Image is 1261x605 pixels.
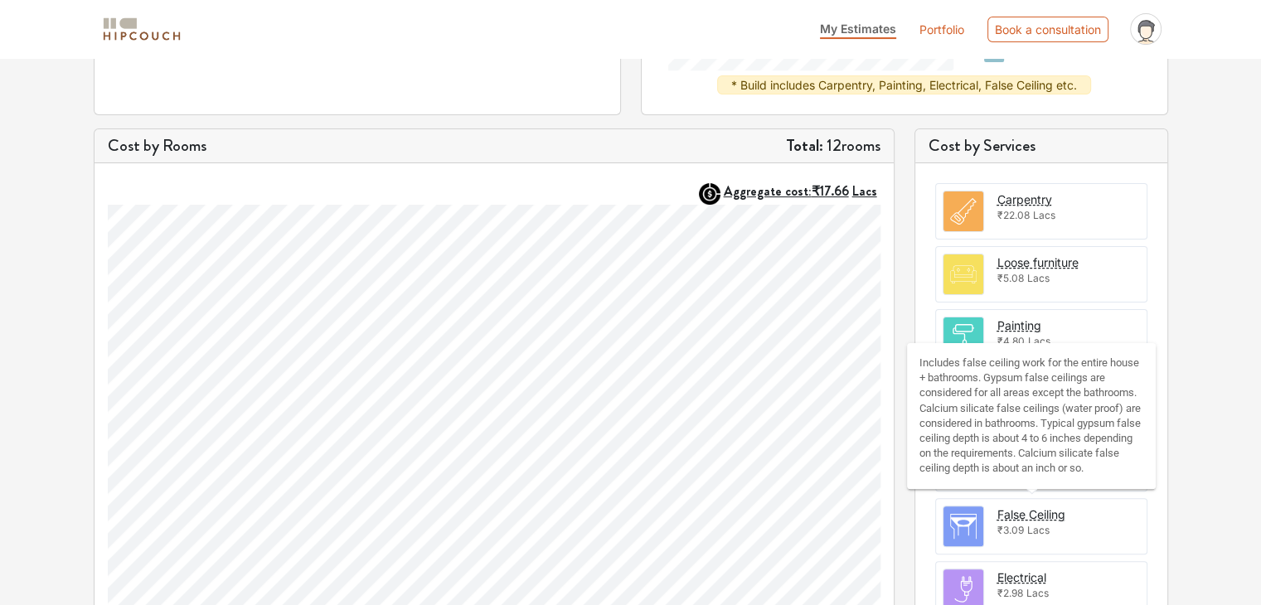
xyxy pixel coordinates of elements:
span: Lacs [1027,272,1050,284]
button: False Ceiling [997,506,1065,523]
div: * Build includes Carpentry, Painting, Electrical, False Ceiling etc. [717,75,1091,94]
span: ₹5.08 [997,272,1024,284]
span: ₹2.98 [997,587,1023,599]
strong: Aggregate cost: [724,181,877,201]
span: ₹3.09 [997,524,1024,536]
button: Aggregate cost:₹17.66Lacs [724,183,880,199]
span: ₹22.08 [997,209,1030,221]
img: room.svg [943,317,983,357]
span: Lacs [1028,335,1050,347]
span: logo-horizontal.svg [100,11,183,48]
h5: Cost by Services [929,136,1154,156]
img: room.svg [943,254,983,294]
button: Loose furniture [997,254,1079,271]
img: room.svg [943,506,983,546]
span: Lacs [852,181,877,201]
h5: Cost by Rooms [108,136,206,156]
button: Carpentry [997,191,1052,208]
span: Lacs [1027,524,1050,536]
img: AggregateIcon [699,183,720,205]
span: My Estimates [820,22,896,36]
button: Painting [997,317,1041,334]
img: logo-horizontal.svg [100,15,183,44]
div: Book a consultation [987,17,1108,42]
span: ₹17.66 [812,181,849,201]
button: Electrical [997,569,1046,586]
img: room.svg [943,191,983,231]
span: Lacs [1026,587,1049,599]
span: Lacs [1033,209,1055,221]
div: Includes false ceiling work for the entire house + bathrooms. Gypsum false ceilings are considere... [919,356,1143,477]
h5: 12 rooms [786,136,880,156]
strong: Total: [786,133,823,157]
span: ₹4.80 [997,335,1025,347]
a: Portfolio [919,21,964,38]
